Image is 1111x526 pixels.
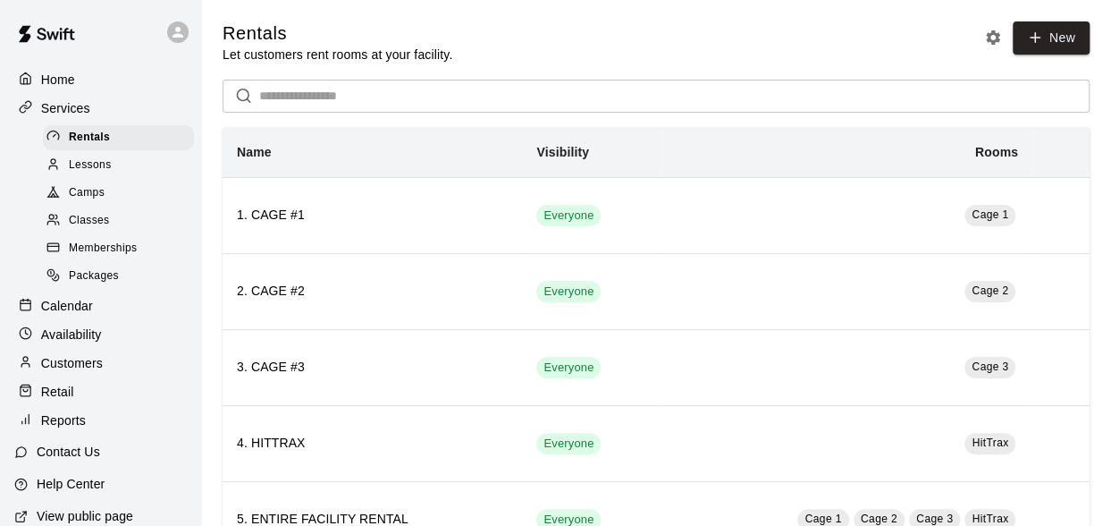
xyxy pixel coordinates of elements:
p: Contact Us [37,443,100,461]
a: Reports [14,407,187,434]
span: HitTrax [972,513,1008,525]
h6: 1. CAGE #1 [237,206,508,225]
a: Customers [14,350,187,377]
span: Memberships [69,240,137,258]
p: Help Center [37,475,105,493]
p: Customers [41,354,103,372]
div: This service is visible to all of your customers [536,281,601,302]
p: Reports [41,411,86,429]
span: Camps [69,184,105,202]
a: Packages [43,263,201,291]
span: Cage 3 [916,513,953,525]
span: Cage 2 [972,284,1008,297]
span: Rentals [69,129,110,147]
a: Classes [43,208,201,235]
div: Packages [43,264,194,289]
a: Retail [14,378,187,405]
b: Visibility [536,145,589,159]
h6: 4. HITTRAX [237,434,508,454]
span: Everyone [536,436,601,453]
p: Calendar [41,297,93,315]
span: Everyone [536,208,601,225]
a: Camps [43,180,201,208]
h6: 3. CAGE #3 [237,358,508,378]
p: Availability [41,326,102,344]
p: View public page [37,507,133,525]
a: New [1013,21,1090,55]
p: Let customers rent rooms at your facility. [223,46,452,64]
h6: 2. CAGE #2 [237,282,508,301]
span: Packages [69,267,119,285]
a: Services [14,95,187,122]
div: Rentals [43,125,194,150]
span: Lessons [69,157,112,174]
a: Rentals [43,123,201,151]
a: Home [14,66,187,93]
span: HitTrax [972,437,1008,449]
span: Classes [69,212,109,230]
div: Classes [43,208,194,233]
div: Camps [43,181,194,206]
button: Rental settings [980,24,1006,51]
div: This service is visible to all of your customers [536,433,601,454]
h5: Rentals [223,21,452,46]
span: Everyone [536,284,601,301]
div: This service is visible to all of your customers [536,357,601,378]
b: Name [237,145,272,159]
span: Everyone [536,360,601,377]
a: Availability [14,321,187,348]
span: Cage 1 [972,208,1008,221]
b: Rooms [975,145,1018,159]
div: Lessons [43,153,194,178]
span: Cage 1 [804,513,841,525]
div: This service is visible to all of your customers [536,205,601,226]
span: Cage 3 [972,361,1008,373]
a: Memberships [43,235,201,263]
a: Lessons [43,151,201,179]
p: Retail [41,383,74,401]
a: Calendar [14,293,187,319]
span: Cage 2 [861,513,897,525]
p: Services [41,99,90,117]
p: Home [41,71,75,89]
div: Memberships [43,236,194,261]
